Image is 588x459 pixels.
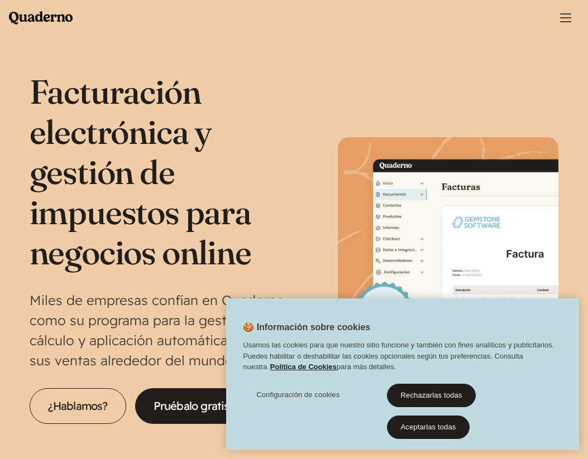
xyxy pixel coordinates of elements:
img: Interfaz de Quaderno mostrando la página Factura con el distintivo Verifactu [338,137,558,357]
div: Cookie banner [226,298,579,450]
h1: Facturación electrónica y gestión de impuestos para negocios online [30,71,294,272]
button: Aceptarlas todas [387,415,470,439]
h2: 🍪 Información sobre cookies [226,321,370,340]
div: 🍪 Información sobre cookies [226,298,579,450]
a: Política de Cookies [270,363,337,371]
a: ¿Hablamos? [30,388,126,424]
button: Configuración de cookies [243,384,353,406]
div: Usamos las cookies para que nuestro sitio funcione y también con fines analíticos y publicitarios... [226,340,579,378]
p: Miles de empresas confían en Quaderno como su programa para la gestión, cálculo y aplicación auto... [30,290,294,370]
button: Rechazarlas todas [387,384,476,407]
a: Pruébalo gratis [135,388,248,424]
